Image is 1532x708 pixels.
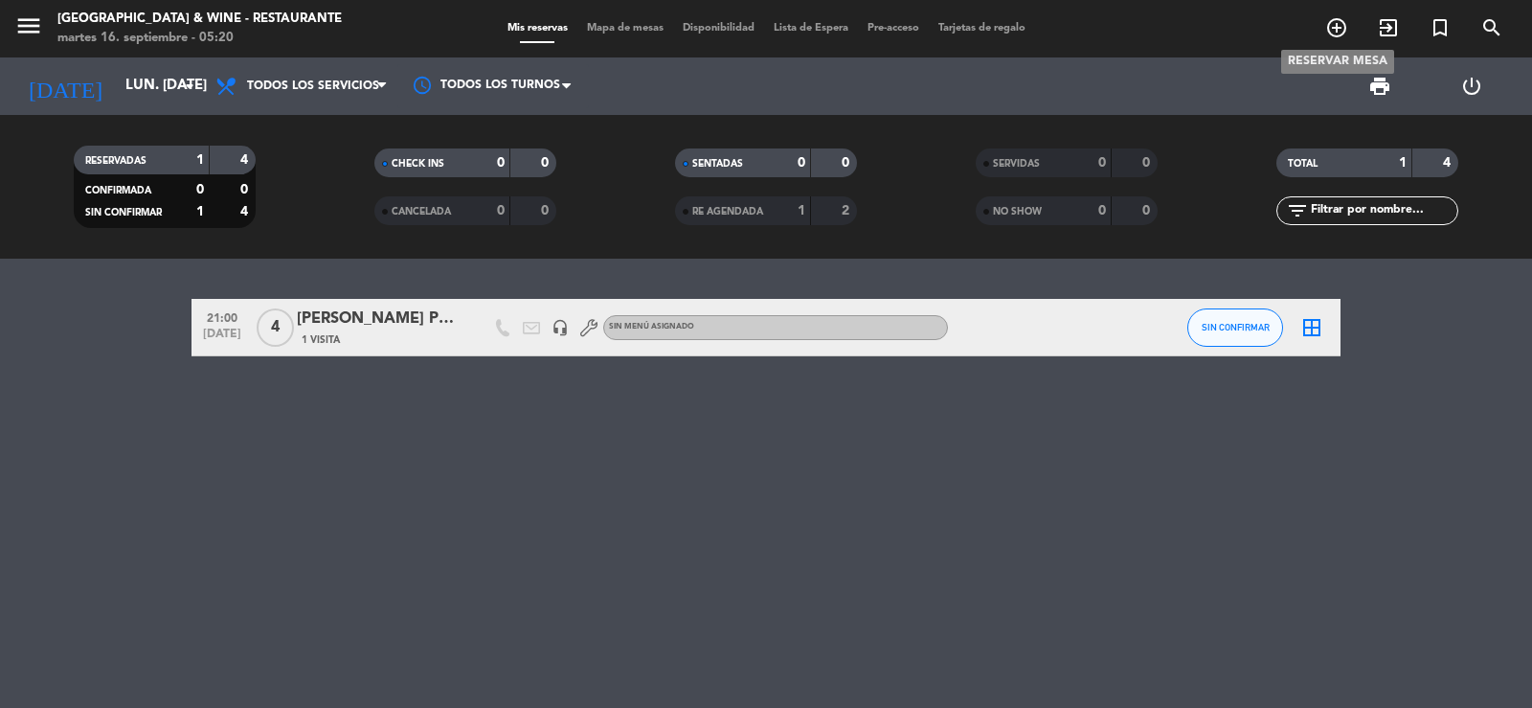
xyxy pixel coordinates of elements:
[1202,322,1270,332] span: SIN CONFIRMAR
[297,307,460,331] div: [PERSON_NAME] Perim V3
[1187,308,1283,347] button: SIN CONFIRMAR
[497,156,505,170] strong: 0
[57,29,342,48] div: martes 16. septiembre - 05:20
[392,159,444,169] span: CHECK INS
[240,153,252,167] strong: 4
[1480,16,1503,39] i: search
[14,65,116,107] i: [DATE]
[692,159,743,169] span: SENTADAS
[85,186,151,195] span: CONFIRMADA
[1429,16,1452,39] i: turned_in_not
[14,11,43,40] i: menu
[1098,204,1106,217] strong: 0
[302,332,340,348] span: 1 Visita
[392,207,451,217] span: CANCELADA
[1368,75,1391,98] span: print
[798,156,805,170] strong: 0
[497,204,505,217] strong: 0
[541,156,552,170] strong: 0
[609,323,694,331] span: Sin menú asignado
[1142,204,1154,217] strong: 0
[993,207,1042,217] span: NO SHOW
[178,75,201,98] i: arrow_drop_down
[929,23,1035,34] span: Tarjetas de regalo
[1460,75,1483,98] i: power_settings_new
[842,204,853,217] strong: 2
[1377,16,1400,39] i: exit_to_app
[198,328,246,350] span: [DATE]
[692,207,763,217] span: RE AGENDADA
[196,205,204,218] strong: 1
[1286,199,1309,222] i: filter_list
[1288,159,1318,169] span: TOTAL
[257,308,294,347] span: 4
[85,156,146,166] span: RESERVADAS
[198,306,246,328] span: 21:00
[240,183,252,196] strong: 0
[57,10,342,29] div: [GEOGRAPHIC_DATA] & Wine - Restaurante
[1426,57,1518,115] div: LOG OUT
[1443,156,1454,170] strong: 4
[196,183,204,196] strong: 0
[993,159,1040,169] span: SERVIDAS
[14,11,43,47] button: menu
[1142,156,1154,170] strong: 0
[1098,156,1106,170] strong: 0
[1300,316,1323,339] i: border_all
[1281,50,1394,74] div: RESERVAR MESA
[1399,156,1407,170] strong: 1
[858,23,929,34] span: Pre-acceso
[247,80,379,93] span: Todos los servicios
[240,205,252,218] strong: 4
[1325,16,1348,39] i: add_circle_outline
[196,153,204,167] strong: 1
[1309,200,1457,221] input: Filtrar por nombre...
[764,23,858,34] span: Lista de Espera
[85,208,162,217] span: SIN CONFIRMAR
[577,23,673,34] span: Mapa de mesas
[842,156,853,170] strong: 0
[541,204,552,217] strong: 0
[552,319,569,336] i: headset_mic
[673,23,764,34] span: Disponibilidad
[498,23,577,34] span: Mis reservas
[798,204,805,217] strong: 1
